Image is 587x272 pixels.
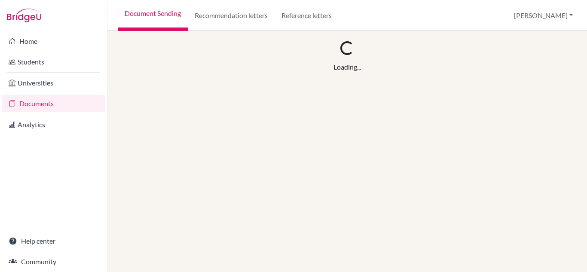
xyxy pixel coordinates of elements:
button: [PERSON_NAME] [510,7,577,24]
a: Analytics [2,116,105,133]
a: Community [2,253,105,270]
a: Help center [2,232,105,250]
a: Universities [2,74,105,92]
a: Documents [2,95,105,112]
a: Students [2,53,105,70]
a: Home [2,33,105,50]
img: Bridge-U [7,9,41,22]
div: Loading... [333,62,361,72]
